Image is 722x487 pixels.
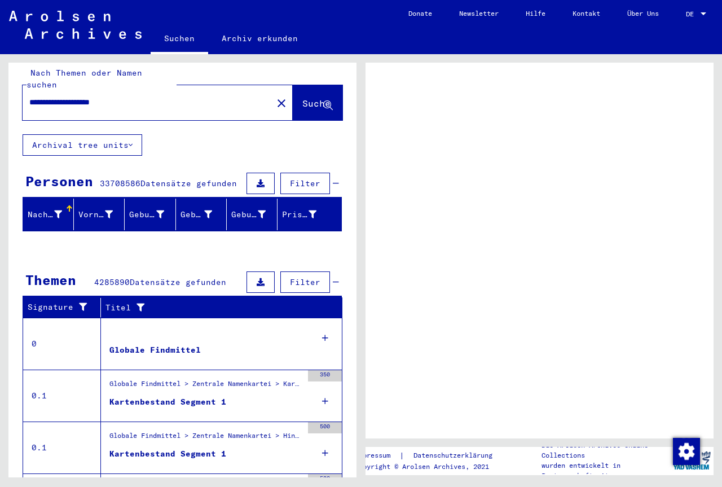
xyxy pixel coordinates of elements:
[541,440,670,460] p: Die Arolsen Archives Online-Collections
[227,199,278,230] mat-header-cell: Geburtsdatum
[23,318,101,370] td: 0
[231,205,280,223] div: Geburtsdatum
[125,199,175,230] mat-header-cell: Geburtsname
[100,178,140,188] span: 33708586
[302,98,331,109] span: Suche
[28,299,103,317] div: Signature
[109,344,201,356] div: Globale Findmittel
[23,199,74,230] mat-header-cell: Nachname
[282,209,316,221] div: Prisoner #
[23,422,101,473] td: 0.1
[275,96,288,110] mat-icon: close
[94,277,130,287] span: 4285890
[673,438,700,465] img: Внести поправки в соглашение
[290,178,320,188] span: Filter
[231,209,266,221] div: Geburtsdatum
[293,85,342,120] button: Suche
[278,199,341,230] mat-header-cell: Prisoner #
[541,460,670,481] p: wurden entwickelt in Partnerschaft mit
[109,379,302,394] div: Globale Findmittel > Zentrale Namenkartei > Karteikarten, die im Rahmen der sequentiellen Massend...
[355,450,399,462] a: Impressum
[130,277,226,287] span: Datensätze gefunden
[25,270,76,290] div: Themen
[404,450,506,462] a: Datenschutzerklärung
[105,299,331,317] div: Titel
[28,205,76,223] div: Nachname
[129,205,178,223] div: Geburtsname
[270,91,293,114] button: Clear
[355,462,506,472] p: Copyright © Arolsen Archives, 2021
[78,209,113,221] div: Vorname
[308,370,342,381] div: 350
[129,209,164,221] div: Geburtsname
[109,431,302,446] div: Globale Findmittel > Zentrale Namenkartei > Hinweiskarten und Originale, die in T/D-Fällen aufgef...
[308,422,342,433] div: 500
[25,171,93,191] div: Personen
[28,209,62,221] div: Nachname
[671,446,713,475] img: yv_logo.png
[686,10,698,18] span: DE
[208,25,311,52] a: Archiv erkunden
[672,437,699,464] div: Внести поправки в соглашение
[180,205,226,223] div: Geburt‏
[23,134,142,156] button: Archival tree units
[308,474,342,485] div: 500
[74,199,125,230] mat-header-cell: Vorname
[109,396,226,408] div: Kartenbestand Segment 1
[78,205,127,223] div: Vorname
[23,370,101,422] td: 0.1
[109,448,226,460] div: Kartenbestand Segment 1
[9,11,142,39] img: Arolsen_neg.svg
[280,271,330,293] button: Filter
[290,277,320,287] span: Filter
[151,25,208,54] a: Suchen
[355,450,506,462] div: |
[28,301,92,313] div: Signature
[180,209,212,221] div: Geburt‏
[105,302,320,314] div: Titel
[280,173,330,194] button: Filter
[140,178,237,188] span: Datensätze gefunden
[176,199,227,230] mat-header-cell: Geburt‏
[282,205,331,223] div: Prisoner #
[27,68,142,90] mat-label: Nach Themen oder Namen suchen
